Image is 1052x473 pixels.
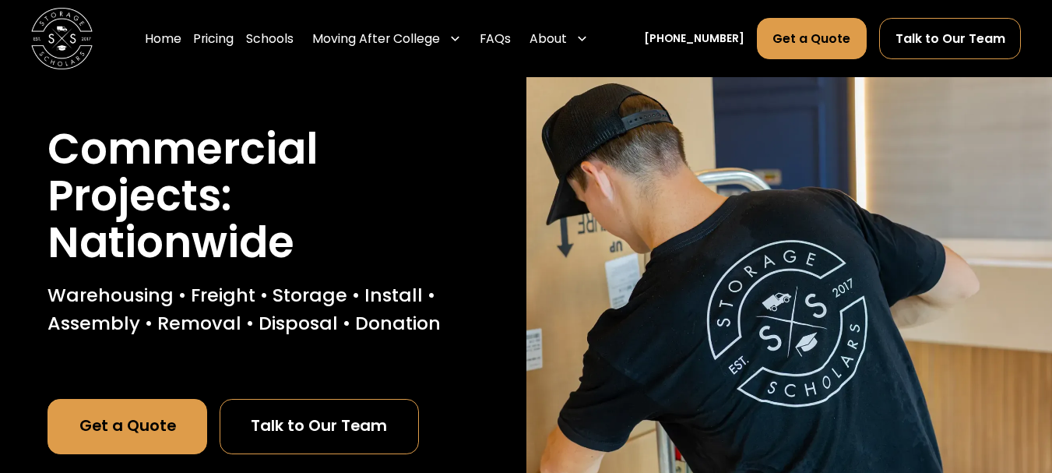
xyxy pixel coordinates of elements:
h1: Commercial Projects: Nationwide [47,126,479,266]
a: FAQs [480,17,511,60]
a: Home [145,17,181,60]
a: Schools [246,17,294,60]
div: About [530,30,567,48]
a: Pricing [193,17,234,60]
a: [PHONE_NUMBER] [644,30,744,47]
div: Moving After College [312,30,440,48]
img: Storage Scholars main logo [31,8,93,69]
a: Get a Quote [47,399,207,454]
a: Talk to Our Team [879,18,1022,59]
p: Warehousing • Freight • Storage • Install • Assembly • Removal • Disposal • Donation [47,281,479,337]
a: Get a Quote [757,18,867,59]
a: Talk to Our Team [220,399,419,454]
